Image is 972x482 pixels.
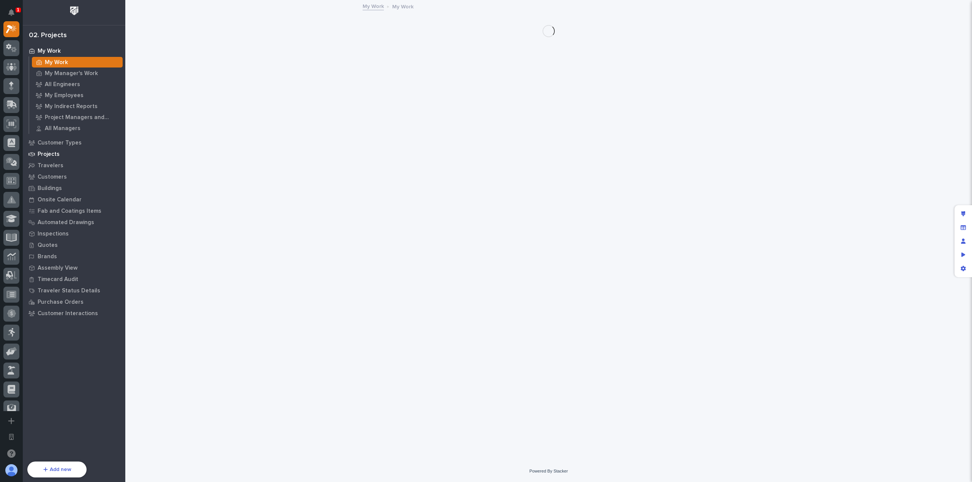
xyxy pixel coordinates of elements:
p: Customer Interactions [38,310,98,317]
p: Automated Drawings [38,219,94,226]
a: My Manager's Work [29,68,125,79]
img: 1736555164131-43832dd5-751b-4058-ba23-39d91318e5a0 [8,117,21,131]
a: Customer Interactions [23,308,125,319]
button: Open workspace settings [3,429,19,445]
p: My Manager's Work [45,70,98,77]
a: My Work [363,2,384,10]
p: My Work [392,2,413,10]
div: Manage users [956,234,970,248]
a: Onsite Calendar [23,194,125,205]
button: Open support chat [3,446,19,462]
div: 02. Projects [29,31,67,40]
span: [DATE] [67,162,83,168]
a: Buildings [23,182,125,194]
a: Customers [23,171,125,182]
div: Preview as [956,248,970,262]
a: All Engineers [29,79,125,89]
p: Fab and Coatings Items [38,208,101,215]
a: Customer Types [23,137,125,148]
span: [PERSON_NAME] [24,162,62,168]
img: Stacker [8,7,23,22]
a: All Managers [29,123,125,133]
p: Brands [38,253,57,260]
div: Start new chat [26,117,125,125]
a: Traveler Status Details [23,285,125,296]
button: Add a new app... [3,413,19,429]
a: Timecard Audit [23,273,125,285]
span: Pylon [76,179,92,185]
p: 1 [17,7,19,13]
a: Brands [23,251,125,262]
a: My Work [29,57,125,68]
a: Powered By Stacker [529,469,568,473]
p: Onsite Calendar [38,196,82,203]
button: See all [118,142,138,151]
a: Travelers [23,160,125,171]
a: My Indirect Reports [29,101,125,111]
img: Workspace Logo [67,4,81,18]
button: Notifications [3,5,19,20]
a: Quotes [23,239,125,251]
a: My Employees [29,90,125,100]
p: Project Managers and Engineers [45,114,120,121]
img: Jeff Miller [8,155,20,167]
a: My Work [23,45,125,57]
a: Powered byPylon [54,179,92,185]
div: We're available if you need us! [26,125,96,131]
div: App settings [956,262,970,275]
p: My Indirect Reports [45,103,98,110]
p: Customers [38,174,67,181]
span: Help Docs [15,96,41,103]
span: Onboarding Call [55,96,97,103]
button: Start new chat [129,119,138,129]
p: Welcome 👋 [8,30,138,42]
span: • [63,162,66,168]
button: Add new [27,462,87,477]
p: My Work [45,59,68,66]
p: My Work [38,48,61,55]
div: 🔗 [47,96,54,102]
div: Past conversations [8,143,51,149]
button: users-avatar [3,462,19,478]
a: Inspections [23,228,125,239]
a: 🔗Onboarding Call [44,93,100,106]
p: Inspections [38,231,69,237]
p: All Managers [45,125,80,132]
p: My Employees [45,92,84,99]
a: Automated Drawings [23,217,125,228]
a: Project Managers and Engineers [29,112,125,122]
div: Notifications1 [9,9,19,21]
div: Edit layout [956,207,970,221]
p: Purchase Orders [38,299,84,306]
p: Assembly View [38,265,77,272]
a: Purchase Orders [23,296,125,308]
a: Fab and Coatings Items [23,205,125,217]
a: Assembly View [23,262,125,273]
div: Manage fields and data [956,221,970,234]
a: Projects [23,148,125,160]
p: Projects [38,151,60,158]
p: Quotes [38,242,58,249]
p: Customer Types [38,140,82,146]
p: All Engineers [45,81,80,88]
div: 📖 [8,96,14,102]
p: Traveler Status Details [38,287,100,294]
p: Timecard Audit [38,276,78,283]
p: Buildings [38,185,62,192]
p: Travelers [38,162,63,169]
a: 📖Help Docs [5,93,44,106]
p: How can we help? [8,42,138,54]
